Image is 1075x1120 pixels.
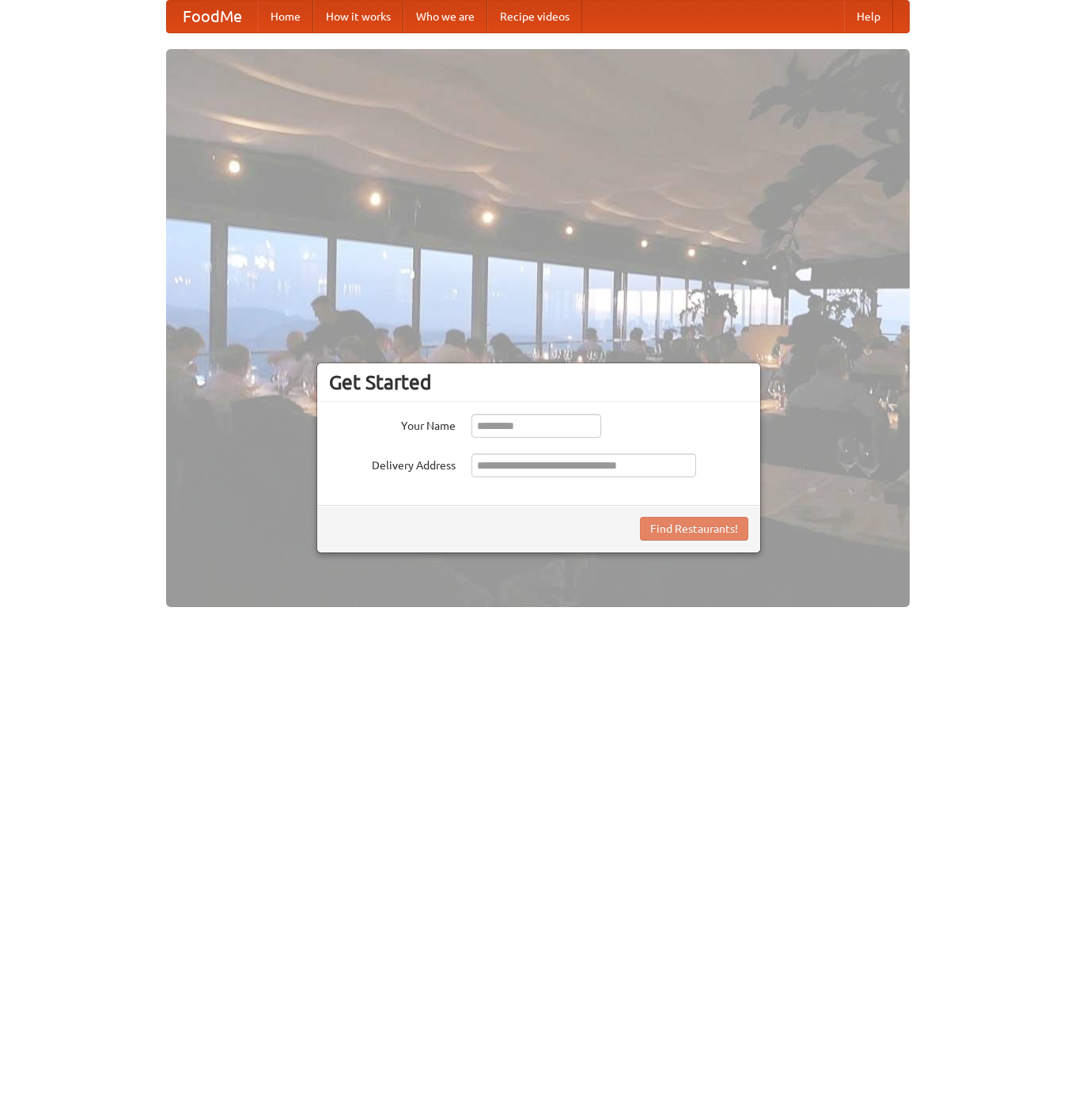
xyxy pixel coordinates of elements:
[640,517,748,541] button: Find Restaurants!
[313,1,403,32] a: How it works
[329,370,748,394] h3: Get Started
[329,454,456,473] label: Delivery Address
[329,414,456,434] label: Your Name
[844,1,893,32] a: Help
[258,1,313,32] a: Home
[167,1,258,32] a: FoodMe
[403,1,487,32] a: Who we are
[487,1,582,32] a: Recipe videos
